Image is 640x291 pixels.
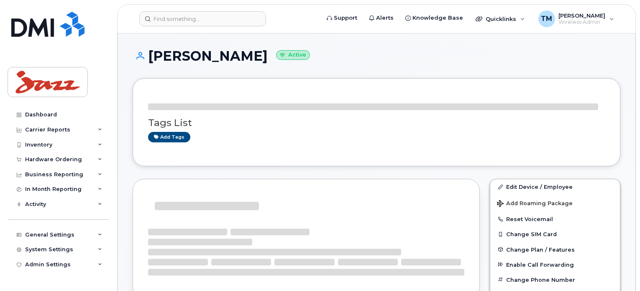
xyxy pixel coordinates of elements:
h1: [PERSON_NAME] [133,49,620,63]
span: Change Plan / Features [506,246,575,252]
button: Enable Call Forwarding [490,257,620,272]
button: Change Phone Number [490,272,620,287]
small: Active [276,50,310,60]
h3: Tags List [148,118,605,128]
button: Add Roaming Package [490,194,620,211]
button: Reset Voicemail [490,211,620,227]
span: Add Roaming Package [497,200,573,208]
a: Edit Device / Employee [490,179,620,194]
span: Enable Call Forwarding [506,261,574,268]
a: Add tags [148,132,190,142]
button: Change Plan / Features [490,242,620,257]
button: Change SIM Card [490,227,620,242]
